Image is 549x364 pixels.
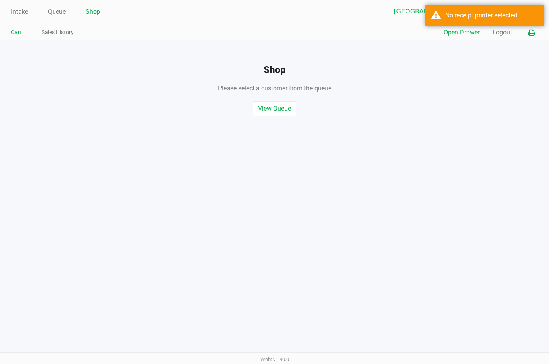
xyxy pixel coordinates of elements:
button: Select [476,4,487,19]
a: Intake [11,6,28,17]
span: [GEOGRAPHIC_DATA] [394,7,471,16]
button: Logout [492,28,512,37]
button: View Queue [253,101,296,116]
a: Shop [86,6,100,17]
button: Open Drawer [444,28,480,37]
a: Sales History [42,27,74,37]
span: Please select a customer from the queue [218,84,331,92]
a: Cart [11,27,22,37]
span: Web: v1.40.0 [260,356,289,362]
div: No receipt printer selected! [445,11,538,20]
a: Queue [48,6,66,17]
